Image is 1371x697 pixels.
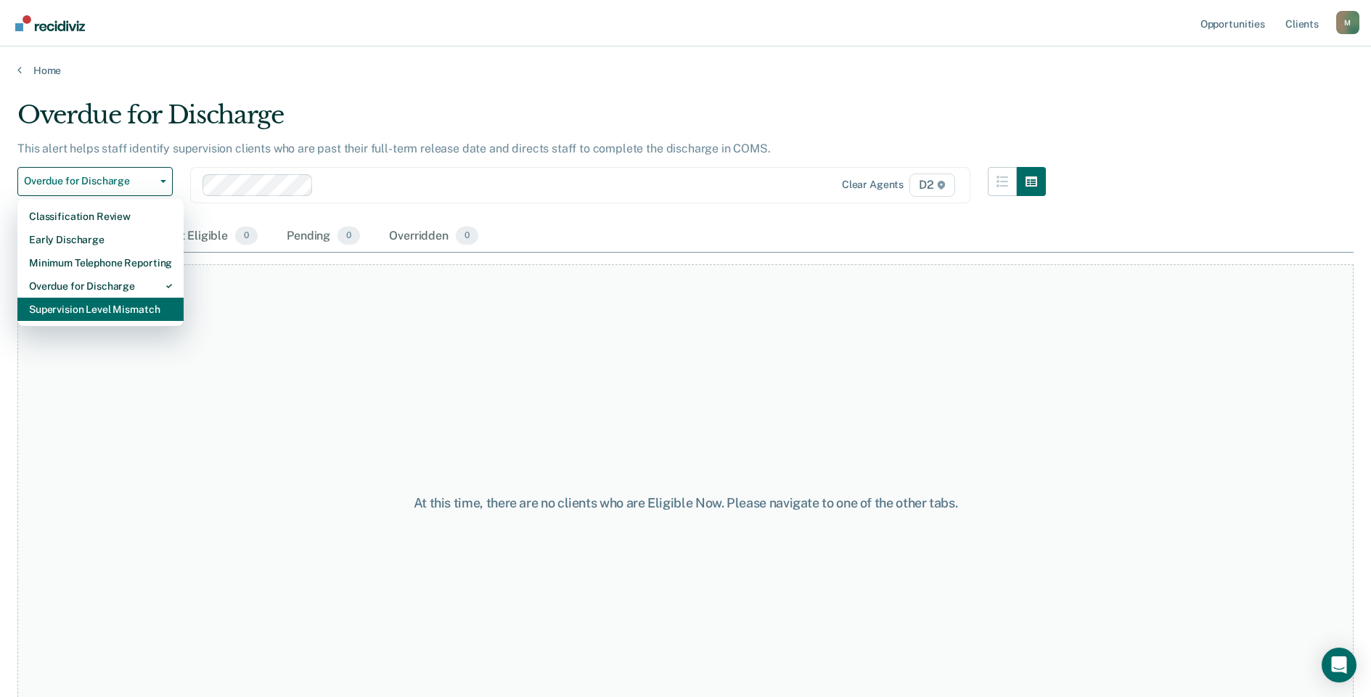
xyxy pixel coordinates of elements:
div: Overridden0 [386,221,481,253]
div: Overdue for Discharge [29,274,172,298]
button: Profile dropdown button [1336,11,1359,34]
p: This alert helps staff identify supervision clients who are past their full-term release date and... [17,142,771,155]
img: Recidiviz [15,15,85,31]
div: Early Discharge [29,228,172,251]
div: M [1336,11,1359,34]
a: Home [17,64,1354,77]
span: 0 [337,227,360,245]
div: Minimum Telephone Reporting [29,251,172,274]
div: Supervision Level Mismatch [29,298,172,321]
div: Overdue for Discharge [17,100,1046,142]
span: 0 [456,227,478,245]
button: Overdue for Discharge [17,167,173,196]
span: 0 [235,227,258,245]
div: Pending0 [284,221,363,253]
div: At this time, there are no clients who are Eligible Now. Please navigate to one of the other tabs. [352,495,1020,511]
span: D2 [909,174,955,197]
div: Open Intercom Messenger [1322,648,1356,682]
div: Almost Eligible0 [144,221,261,253]
div: Clear agents [842,179,904,191]
span: Overdue for Discharge [24,175,155,187]
div: Classification Review [29,205,172,228]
